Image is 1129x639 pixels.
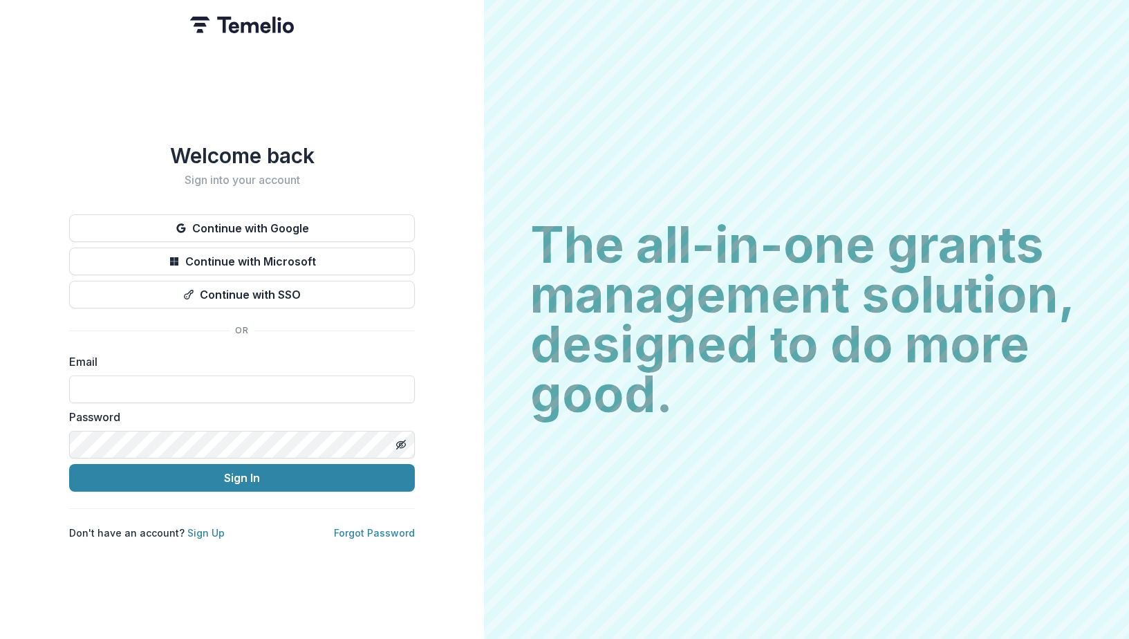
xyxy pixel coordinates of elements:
button: Continue with SSO [69,281,415,308]
button: Sign In [69,464,415,492]
a: Sign Up [187,527,225,539]
label: Email [69,353,407,370]
img: Temelio [190,17,294,33]
button: Continue with Microsoft [69,248,415,275]
h1: Welcome back [69,143,415,168]
label: Password [69,409,407,425]
button: Continue with Google [69,214,415,242]
h2: Sign into your account [69,174,415,187]
p: Don't have an account? [69,526,225,540]
button: Toggle password visibility [390,434,412,456]
a: Forgot Password [334,527,415,539]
